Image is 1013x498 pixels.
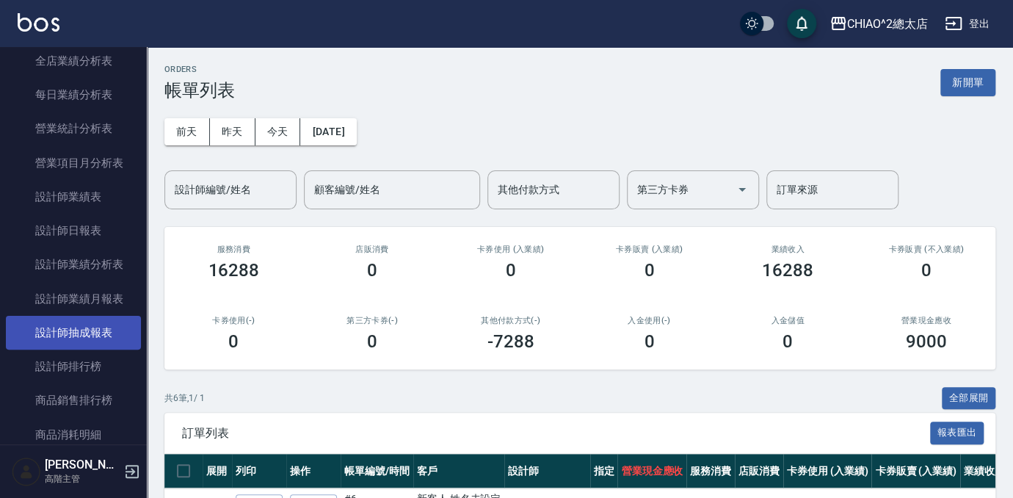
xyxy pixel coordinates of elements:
h2: 入金儲值 [736,316,840,325]
h2: 其他付款方式(-) [459,316,562,325]
h3: 0 [783,331,793,352]
a: 每日業績分析表 [6,78,141,112]
a: 報表匯出 [930,425,984,439]
h3: 0 [228,331,239,352]
img: Logo [18,13,59,32]
h2: 第三方卡券(-) [321,316,424,325]
h2: 卡券使用(-) [182,316,286,325]
h3: 0 [506,260,516,281]
h3: 帳單列表 [164,80,235,101]
button: 報表匯出 [930,422,984,444]
th: 帳單編號/時間 [341,454,413,488]
th: 卡券販賣 (入業績) [871,454,960,488]
button: 新開單 [940,69,995,96]
h3: 9000 [906,331,947,352]
h3: 0 [367,260,377,281]
h2: 卡券販賣 (不入業績) [874,245,978,254]
th: 卡券使用 (入業績) [783,454,872,488]
button: 前天 [164,118,210,145]
a: 營業項目月分析表 [6,146,141,180]
div: CHIAO^2總太店 [847,15,928,33]
th: 客戶 [413,454,505,488]
h3: 16288 [762,260,813,281]
a: 全店業績分析表 [6,44,141,78]
th: 設計師 [504,454,589,488]
h3: 0 [367,331,377,352]
a: 設計師排行榜 [6,350,141,383]
th: 指定 [590,454,618,488]
h3: 服務消費 [182,245,286,254]
p: 高階主管 [45,472,120,486]
h5: [PERSON_NAME] [45,458,120,472]
button: [DATE] [300,118,356,145]
a: 設計師業績分析表 [6,248,141,281]
a: 設計師業績月報表 [6,282,141,316]
h3: -7288 [487,331,534,352]
h3: 0 [644,331,654,352]
a: 設計師日報表 [6,214,141,248]
th: 列印 [232,454,286,488]
th: 服務消費 [686,454,735,488]
button: 全部展開 [942,387,996,410]
h3: 0 [921,260,932,281]
button: 今天 [255,118,301,145]
img: Person [12,457,41,486]
button: 登出 [939,10,995,37]
p: 共 6 筆, 1 / 1 [164,391,205,405]
h2: 業績收入 [736,245,840,254]
th: 業績收入 [960,454,1009,488]
h3: 16288 [208,260,259,281]
a: 新開單 [940,75,995,89]
h3: 0 [644,260,654,281]
h2: 店販消費 [321,245,424,254]
th: 營業現金應收 [617,454,686,488]
a: 設計師抽成報表 [6,316,141,350]
a: 設計師業績表 [6,180,141,214]
h2: 卡券使用 (入業績) [459,245,562,254]
button: 昨天 [210,118,255,145]
th: 店販消費 [735,454,783,488]
span: 訂單列表 [182,426,930,441]
th: 展開 [203,454,232,488]
h2: ORDERS [164,65,235,74]
button: Open [730,178,754,201]
th: 操作 [286,454,341,488]
a: 營業統計分析表 [6,112,141,145]
button: save [787,9,816,38]
a: 商品消耗明細 [6,418,141,452]
h2: 卡券販賣 (入業績) [598,245,701,254]
h2: 入金使用(-) [598,316,701,325]
button: CHIAO^2總太店 [824,9,934,39]
h2: 營業現金應收 [874,316,978,325]
a: 商品銷售排行榜 [6,383,141,417]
